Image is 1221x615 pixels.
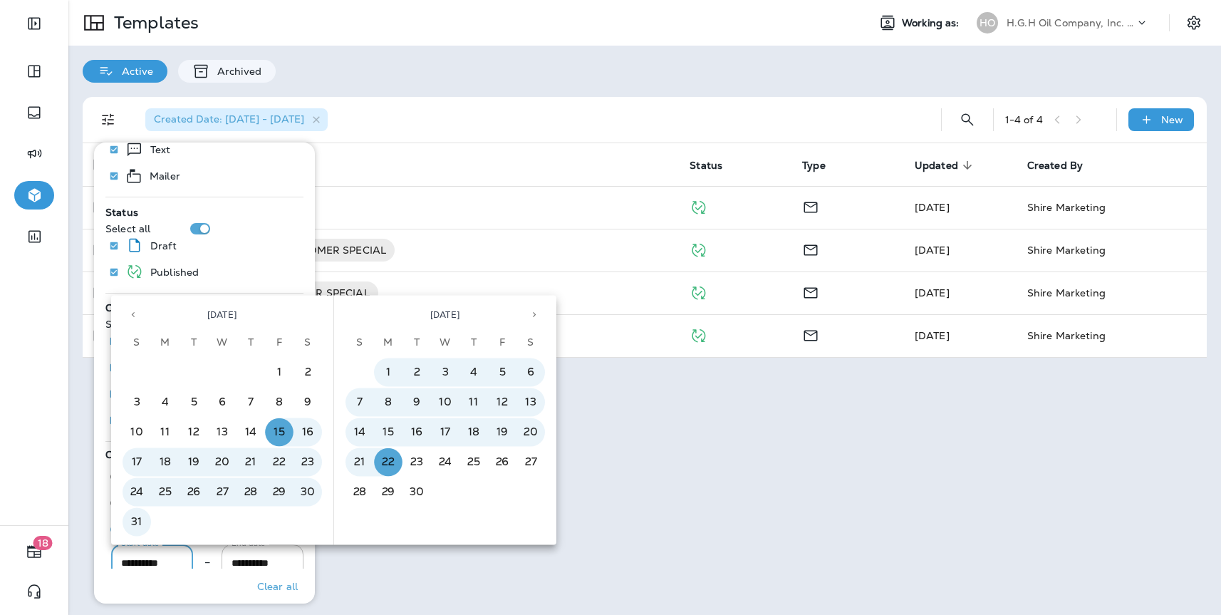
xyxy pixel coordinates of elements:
[345,478,374,507] button: 28
[402,478,431,507] button: 30
[293,478,322,507] button: 30
[431,448,459,477] button: 24
[293,418,322,447] button: 16
[375,329,401,357] span: Monday
[150,240,177,252] p: Draft
[402,418,431,447] button: 16
[690,285,707,298] span: Published
[489,329,515,357] span: Friday
[690,159,741,172] span: Status
[1027,160,1083,172] span: Created By
[256,281,378,304] div: CUSTOMER SPECIAL
[518,329,544,357] span: Saturday
[123,388,151,417] button: 3
[123,418,151,447] button: 10
[105,206,138,219] span: Status
[374,358,402,387] button: 1
[210,66,261,77] p: Archived
[151,448,180,477] button: 18
[1016,314,1207,357] td: Shire Marketing
[802,159,844,172] span: Type
[256,286,378,300] span: CUSTOMER SPECIAL
[152,329,178,357] span: Monday
[237,388,265,417] button: 7
[953,105,982,134] button: Search Templates
[802,160,826,172] span: Type
[977,12,998,33] div: HO
[145,108,328,131] div: Created Date: [DATE] - [DATE]
[915,244,950,257] span: Logan Chugg
[516,358,545,387] button: 6
[459,358,488,387] button: 4
[151,388,180,417] button: 4
[124,329,150,357] span: Sunday
[802,242,819,255] span: Email
[488,358,516,387] button: 5
[1027,159,1101,172] span: Created By
[430,309,459,321] span: [DATE]
[123,304,144,326] button: Previous month
[431,358,459,387] button: 3
[459,388,488,417] button: 11
[915,159,977,172] span: Updated
[402,358,431,387] button: 2
[345,388,374,417] button: 7
[208,478,237,507] button: 27
[293,358,322,387] button: 2
[237,418,265,447] button: 14
[293,388,322,417] button: 9
[1007,17,1135,29] p: H.G.H Oil Company, Inc. dba Jiffy Lube
[915,160,958,172] span: Updated
[690,328,707,341] span: Published
[293,448,322,477] button: 23
[14,537,54,566] button: 18
[123,478,151,507] button: 24
[273,243,395,257] span: CUSTOMER SPECIAL
[690,242,707,255] span: Published
[402,388,431,417] button: 9
[181,329,207,357] span: Tuesday
[150,144,171,155] p: Text
[265,358,293,387] button: 1
[105,301,161,314] span: Created By
[209,329,235,357] span: Wednesday
[273,239,395,262] div: CUSTOMER SPECIAL
[690,160,722,172] span: Status
[108,12,199,33] p: Templates
[123,508,151,537] button: 31
[151,418,180,447] button: 11
[1016,272,1207,314] td: Shire Marketing
[94,134,315,604] div: Filters
[432,329,458,357] span: Wednesday
[488,418,516,447] button: 19
[33,536,53,550] span: 18
[154,113,304,125] span: Created Date: [DATE] - [DATE]
[404,329,430,357] span: Tuesday
[1016,186,1207,229] td: Shire Marketing
[257,580,298,591] p: Clear all
[488,448,516,477] button: 26
[374,448,402,477] button: 22
[237,448,265,477] button: 21
[208,388,237,417] button: 6
[488,388,516,417] button: 12
[115,66,153,77] p: Active
[516,448,545,477] button: 27
[150,267,199,278] p: Published
[105,223,150,234] p: Select all
[345,418,374,447] button: 14
[265,478,293,507] button: 29
[431,418,459,447] button: 17
[374,418,402,447] button: 15
[459,448,488,477] button: 25
[150,170,180,182] p: Mailer
[347,329,373,357] span: Sunday
[94,105,123,134] button: Filters
[207,309,237,321] span: [DATE]
[265,418,293,447] button: 15
[1181,10,1207,36] button: Settings
[180,478,208,507] button: 26
[265,388,293,417] button: 8
[802,200,819,212] span: Email
[1005,114,1043,125] div: 1 - 4 of 4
